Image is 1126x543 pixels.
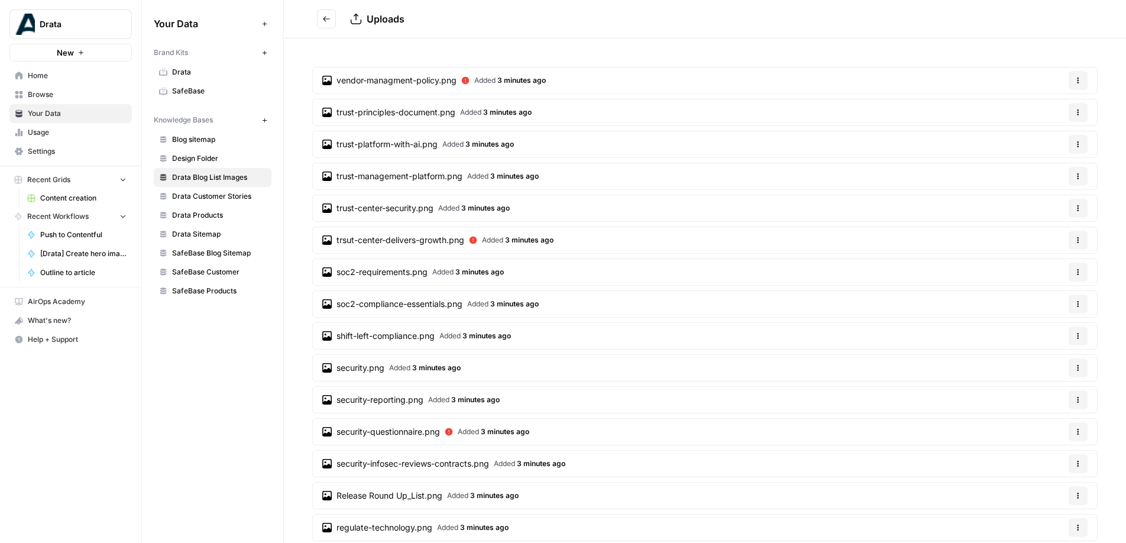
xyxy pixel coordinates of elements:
[9,292,132,311] a: AirOps Academy
[9,142,132,161] a: Settings
[154,263,271,282] a: SafeBase Customer
[313,67,555,93] a: vendor-managment-policy.pngAdded 3 minutes ago
[22,244,132,263] a: [Drata] Create hero image
[172,172,266,183] span: Drata Blog List Images
[317,9,336,28] button: Go back
[28,127,127,138] span: Usage
[313,99,541,125] a: trust-principles-document.pngAdded 3 minutes ago
[172,210,266,221] span: Drata Products
[467,171,539,182] span: Added
[336,330,435,342] span: shift-left-compliance.png
[172,67,266,77] span: Drata
[154,244,271,263] a: SafeBase Blog Sitemap
[22,189,132,208] a: Content creation
[27,211,89,222] span: Recent Workflows
[154,47,188,58] span: Brand Kits
[336,394,423,406] span: security-reporting.png
[437,522,509,533] span: Added
[313,195,519,221] a: trust-center-security.pngAdded 3 minutes ago
[412,363,461,372] span: 3 minutes ago
[447,490,519,501] span: Added
[438,203,510,214] span: Added
[40,193,127,203] span: Content creation
[9,104,132,123] a: Your Data
[9,123,132,142] a: Usage
[154,187,271,206] a: Drata Customer Stories
[336,266,428,278] span: soc2-requirements.png
[497,76,546,85] span: 3 minutes ago
[9,330,132,349] button: Help + Support
[9,171,132,189] button: Recent Grids
[154,168,271,187] a: Drata Blog List Images
[336,490,442,502] span: Release Round Up_List.png
[40,230,127,240] span: Push to Contentful
[313,483,528,509] a: Release Round Up_List.pngAdded 3 minutes ago
[428,395,500,405] span: Added
[313,259,513,285] a: soc2-requirements.pngAdded 3 minutes ago
[336,75,457,86] span: vendor-managment-policy.png
[336,170,462,182] span: trust-management-platform.png
[432,267,504,277] span: Added
[313,227,563,253] a: trsut-center-delivers-growth.pngAdded 3 minutes ago
[313,387,509,413] a: security-reporting.pngAdded 3 minutes ago
[9,9,132,39] button: Workspace: Drata
[461,203,510,212] span: 3 minutes ago
[40,248,127,259] span: [Drata] Create hero image
[9,44,132,62] button: New
[172,248,266,258] span: SafeBase Blog Sitemap
[22,263,132,282] a: Outline to article
[40,18,111,30] span: Drata
[336,106,455,118] span: trust-principles-document.png
[172,286,266,296] span: SafeBase Products
[336,362,384,374] span: security.png
[172,134,266,145] span: Blog sitemap
[154,130,271,149] a: Blog sitemap
[451,395,500,404] span: 3 minutes ago
[460,107,532,118] span: Added
[172,267,266,277] span: SafeBase Customer
[336,426,440,438] span: security-questionnaire.png
[389,363,461,373] span: Added
[460,523,509,532] span: 3 minutes ago
[154,282,271,300] a: SafeBase Products
[313,291,548,317] a: soc2-compliance-essentials.pngAdded 3 minutes ago
[40,267,127,278] span: Outline to article
[154,206,271,225] a: Drata Products
[470,491,519,500] span: 3 minutes ago
[482,235,554,245] span: Added
[172,86,266,96] span: SafeBase
[313,515,518,541] a: regulate-technology.pngAdded 3 minutes ago
[367,13,405,25] span: Uploads
[505,235,554,244] span: 3 minutes ago
[442,139,514,150] span: Added
[9,66,132,85] a: Home
[494,458,565,469] span: Added
[28,296,127,307] span: AirOps Academy
[57,47,74,59] span: New
[154,225,271,244] a: Drata Sitemap
[336,298,462,310] span: soc2-compliance-essentials.png
[154,149,271,168] a: Design Folder
[154,115,213,125] span: Knowledge Bases
[490,299,539,308] span: 3 minutes ago
[9,208,132,225] button: Recent Workflows
[336,458,489,470] span: security-infosec-reviews-contracts.png
[439,331,511,341] span: Added
[154,17,257,31] span: Your Data
[28,108,127,119] span: Your Data
[483,108,532,117] span: 3 minutes ago
[517,459,565,468] span: 3 minutes ago
[10,312,131,329] div: What's new?
[154,82,271,101] a: SafeBase
[474,75,546,86] span: Added
[336,522,432,534] span: regulate-technology.png
[336,202,433,214] span: trust-center-security.png
[467,299,539,309] span: Added
[172,191,266,202] span: Drata Customer Stories
[455,267,504,276] span: 3 minutes ago
[313,163,548,189] a: trust-management-platform.pngAdded 3 minutes ago
[490,172,539,180] span: 3 minutes ago
[313,355,470,381] a: security.pngAdded 3 minutes ago
[14,14,35,35] img: Drata Logo
[28,89,127,100] span: Browse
